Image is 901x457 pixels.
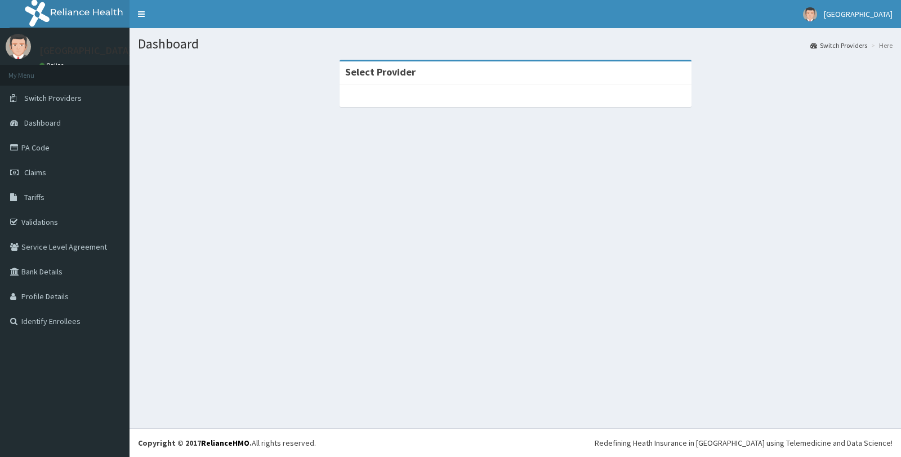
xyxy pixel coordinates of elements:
[345,65,416,78] strong: Select Provider
[810,41,867,50] a: Switch Providers
[803,7,817,21] img: User Image
[24,167,46,178] span: Claims
[6,34,31,59] img: User Image
[24,93,82,103] span: Switch Providers
[201,438,249,448] a: RelianceHMO
[138,37,893,51] h1: Dashboard
[824,9,893,19] span: [GEOGRAPHIC_DATA]
[39,61,66,69] a: Online
[130,428,901,457] footer: All rights reserved.
[595,437,893,449] div: Redefining Heath Insurance in [GEOGRAPHIC_DATA] using Telemedicine and Data Science!
[39,46,132,56] p: [GEOGRAPHIC_DATA]
[138,438,252,448] strong: Copyright © 2017 .
[24,118,61,128] span: Dashboard
[868,41,893,50] li: Here
[24,192,44,202] span: Tariffs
